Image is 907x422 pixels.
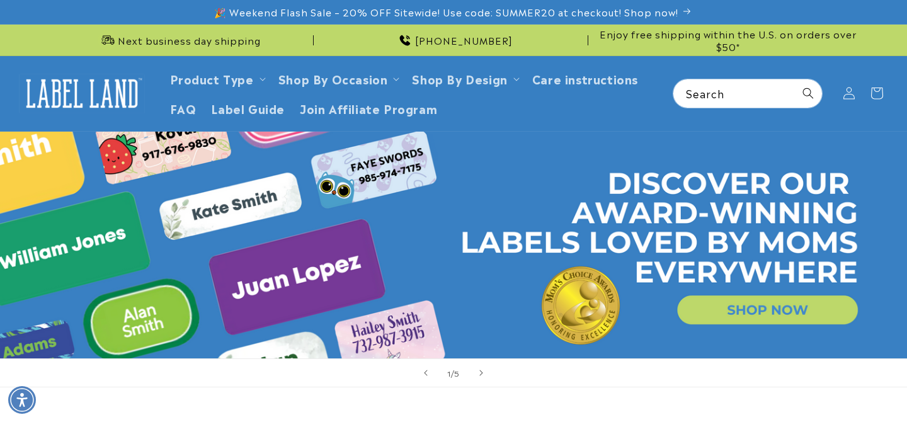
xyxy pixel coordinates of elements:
[415,34,513,47] span: [PHONE_NUMBER]
[642,363,894,409] iframe: Gorgias Floating Chat
[593,25,863,55] div: Announcement
[412,359,440,387] button: Previous slide
[203,93,292,123] a: Label Guide
[278,71,388,86] span: Shop By Occasion
[271,64,405,93] summary: Shop By Occasion
[44,25,314,55] div: Announcement
[447,367,451,379] span: 1
[404,64,524,93] summary: Shop By Design
[454,367,460,379] span: 5
[319,25,588,55] div: Announcement
[211,101,285,115] span: Label Guide
[163,64,271,93] summary: Product Type
[525,64,646,93] a: Care instructions
[19,74,145,113] img: Label Land
[163,93,204,123] a: FAQ
[532,71,638,86] span: Care instructions
[292,93,445,123] a: Join Affiliate Program
[8,386,36,414] div: Accessibility Menu
[170,70,254,87] a: Product Type
[14,69,150,118] a: Label Land
[794,79,822,107] button: Search
[170,101,197,115] span: FAQ
[412,70,507,87] a: Shop By Design
[118,34,261,47] span: Next business day shipping
[593,28,863,52] span: Enjoy free shipping within the U.S. on orders over $50*
[451,367,455,379] span: /
[300,101,437,115] span: Join Affiliate Program
[214,6,678,18] span: 🎉 Weekend Flash Sale – 20% OFF Sitewide! Use code: SUMMER20 at checkout! Shop now!
[467,359,495,387] button: Next slide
